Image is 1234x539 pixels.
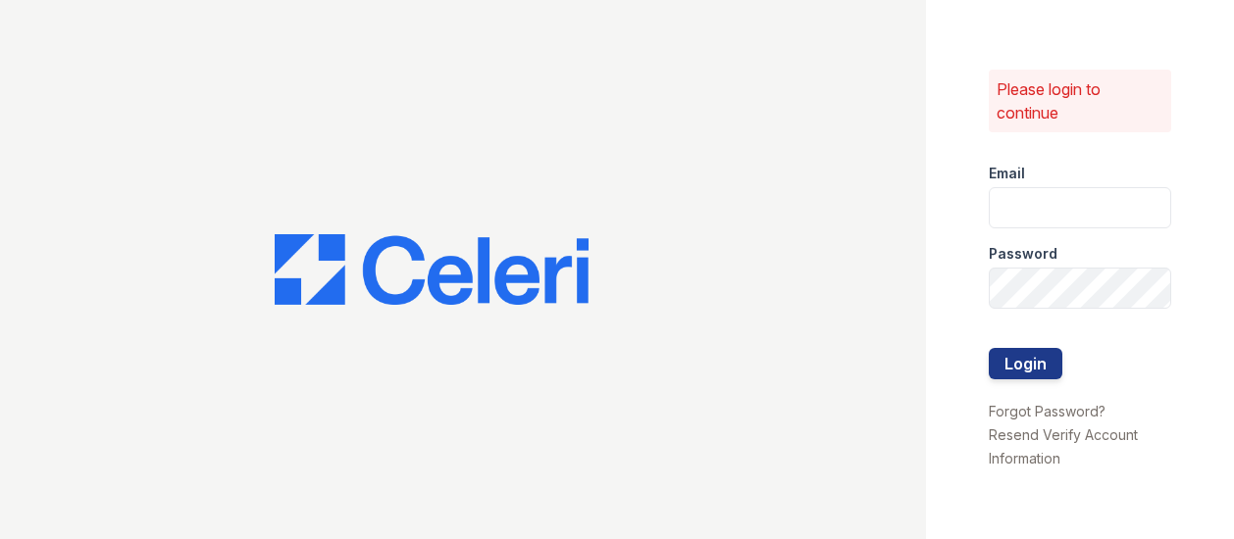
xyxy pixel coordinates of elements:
[989,403,1105,419] a: Forgot Password?
[997,77,1164,124] p: Please login to continue
[989,164,1025,183] label: Email
[989,348,1062,379] button: Login
[989,244,1057,264] label: Password
[989,426,1138,466] a: Resend Verify Account Information
[275,234,589,305] img: CE_Logo_Blue-a8612792a0a2168367f1c8372b55b34899dd931a85d93a1a3d3e32e68fde9ad4.png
